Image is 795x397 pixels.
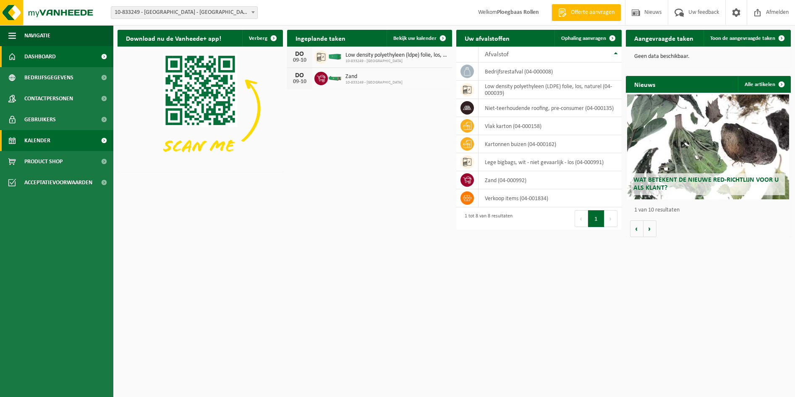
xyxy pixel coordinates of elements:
[287,30,354,46] h2: Ingeplande taken
[479,135,622,153] td: kartonnen buizen (04-000162)
[291,79,308,85] div: 09-10
[24,109,56,130] span: Gebruikers
[328,74,342,81] img: HK-XC-10-GN-00
[626,76,664,92] h2: Nieuws
[485,51,509,58] span: Afvalstof
[569,8,617,17] span: Offerte aanvragen
[643,220,656,237] button: Volgende
[24,130,50,151] span: Kalender
[554,30,621,47] a: Ophaling aanvragen
[24,88,73,109] span: Contactpersonen
[497,9,539,16] strong: Ploegbaas Rollen
[634,54,783,60] p: Geen data beschikbaar.
[479,117,622,135] td: vlak karton (04-000158)
[118,30,230,46] h2: Download nu de Vanheede+ app!
[479,153,622,171] td: lege bigbags, wit - niet gevaarlijk - los (04-000991)
[588,210,604,227] button: 1
[479,81,622,99] td: low density polyethyleen (LDPE) folie, los, naturel (04-000039)
[118,47,283,170] img: Download de VHEPlus App
[291,57,308,63] div: 09-10
[738,76,790,93] a: Alle artikelen
[630,220,643,237] button: Vorige
[634,207,787,213] p: 1 van 10 resultaten
[24,46,56,67] span: Dashboard
[604,210,617,227] button: Next
[24,25,50,46] span: Navigatie
[479,99,622,117] td: niet-teerhoudende roofing, pre-consumer (04-000135)
[345,73,403,80] span: Zand
[24,172,92,193] span: Acceptatievoorwaarden
[460,209,513,228] div: 1 tot 8 van 8 resultaten
[24,151,63,172] span: Product Shop
[111,7,257,18] span: 10-833249 - IKO NV MILIEUSTRAAT FABRIEK - ANTWERPEN
[345,59,448,64] span: 10-833249 - [GEOGRAPHIC_DATA]
[456,30,518,46] h2: Uw afvalstoffen
[291,72,308,79] div: DO
[345,52,448,59] span: Low density polyethyleen (ldpe) folie, los, naturel
[710,36,775,41] span: Toon de aangevraagde taken
[24,67,73,88] span: Bedrijfsgegevens
[249,36,267,41] span: Verberg
[626,30,702,46] h2: Aangevraagde taken
[479,63,622,81] td: bedrijfsrestafval (04-000008)
[111,6,258,19] span: 10-833249 - IKO NV MILIEUSTRAAT FABRIEK - ANTWERPEN
[291,51,308,57] div: DO
[328,52,342,60] img: HK-XC-30-GN-00
[387,30,451,47] a: Bekijk uw kalender
[633,177,779,191] span: Wat betekent de nieuwe RED-richtlijn voor u als klant?
[393,36,437,41] span: Bekijk uw kalender
[242,30,282,47] button: Verberg
[561,36,606,41] span: Ophaling aanvragen
[552,4,621,21] a: Offerte aanvragen
[479,171,622,189] td: zand (04-000992)
[575,210,588,227] button: Previous
[345,80,403,85] span: 10-833249 - [GEOGRAPHIC_DATA]
[627,94,789,199] a: Wat betekent de nieuwe RED-richtlijn voor u als klant?
[479,189,622,207] td: verkoop items (04-001834)
[703,30,790,47] a: Toon de aangevraagde taken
